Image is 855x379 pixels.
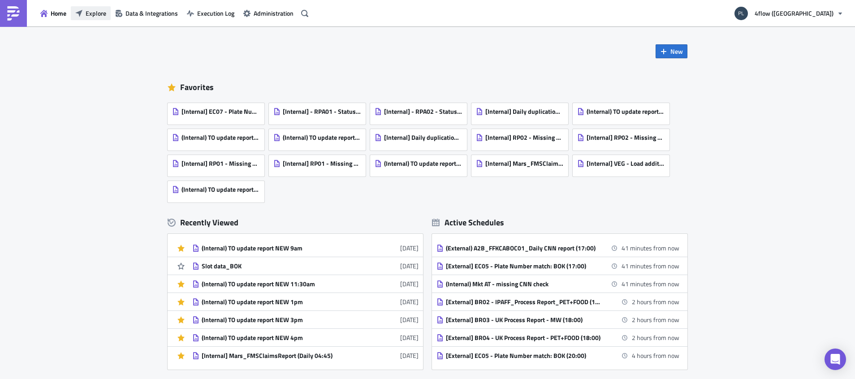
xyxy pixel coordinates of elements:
span: Data & Integrations [125,9,178,18]
span: (Internal) TO update report NEW 3pm [283,134,361,142]
a: [Internal] - RPA02 - Status setting - iTMS Input [370,99,471,125]
div: (Internal) TO update report NEW 4pm [202,334,358,342]
span: 4flow ([GEOGRAPHIC_DATA]) [755,9,833,18]
div: Slot data_BOK [202,262,358,270]
time: 2025-08-28T23:49:23Z [400,333,419,342]
time: 2025-09-23 17:00 [622,243,679,253]
div: [External] BR03 - UK Process Report - MW (18:00) [446,316,603,324]
span: New [670,47,683,56]
time: 2025-09-23 18:00 [632,333,679,342]
time: 2025-09-23 17:00 [622,261,679,271]
span: [Internal] RP02 - Missing Delivery - Status [485,134,563,142]
div: [Internal] Mars_FMSClaimsReport (Daily 04:45) [202,352,358,360]
div: [External] BR04 - UK Process Report - PET+FOOD (18:00) [446,334,603,342]
a: [Internal] Daily duplication check (15:30) [370,125,471,151]
time: 2025-09-03T08:04:13Z [400,243,419,253]
a: (Internal) TO update report NEW 1pm[DATE] [192,293,419,310]
button: Home [36,6,71,20]
a: [Internal] Mars_FMSClaimsReport (Daily 04:45)[DATE] [192,347,419,364]
span: [Internal] Daily duplication check (15:30) [384,134,462,142]
button: Explore [71,6,111,20]
a: [Internal] VEG - Load additional Information [573,151,674,177]
div: (Internal) TO update report NEW 3pm [202,316,358,324]
div: [External] BR02 - IPAFF_Process Report_PET+FOOD (18:00) [446,298,603,306]
span: [Internal] EC07 - Plate Number Character Restrictions [181,108,259,116]
a: (Internal) Mkt AT - missing CNN check41 minutes from now [436,275,679,293]
div: Favorites [168,81,687,94]
a: (Internal) TO update report NEW 11:30am[DATE] [192,275,419,293]
button: Administration [239,6,298,20]
div: Active Schedules [432,217,504,228]
time: 2025-08-27T14:28:32Z [400,351,419,360]
span: Home [51,9,66,18]
time: 2025-09-23 17:00 [622,279,679,289]
a: [External] BR04 - UK Process Report - PET+FOOD (18:00)2 hours from now [436,329,679,346]
a: (Internal) TO update report NEW 3pm [269,125,370,151]
div: [External] EC05 - Plate Number match: BOK (17:00) [446,262,603,270]
a: (Internal) TO update report NEW 3pm[DATE] [192,311,419,328]
div: (Internal) TO update report NEW 11:30am [202,280,358,288]
div: (Internal) TO update report NEW 9am [202,244,358,252]
span: [Internal] RP01 - Missing Pick-up - Status [283,159,361,168]
button: Execution Log [182,6,239,20]
div: (Internal) TO update report NEW 1pm [202,298,358,306]
a: (Internal) TO update report NEW 9am[DATE] [192,239,419,257]
span: [Internal] VEG - Load additional Information [587,159,665,168]
a: [Internal] RP02 - Missing Delivery - Status [471,125,573,151]
span: Execution Log [197,9,234,18]
a: (External) A2B_FFKCABOC01_Daily CNN report (17:00)41 minutes from now [436,239,679,257]
div: (External) A2B_FFKCABOC01_Daily CNN report (17:00) [446,244,603,252]
a: (Internal) TO update report NEW 1pm [168,125,269,151]
img: Avatar [734,6,749,21]
span: Explore [86,9,106,18]
time: 2025-08-28T23:51:04Z [400,279,419,289]
a: [External] BR03 - UK Process Report - MW (18:00)2 hours from now [436,311,679,328]
span: (Internal) TO update report NEW 1pm [181,134,259,142]
time: 2025-08-28T23:50:11Z [400,315,419,324]
a: [Internal] EC07 - Plate Number Character Restrictions [168,99,269,125]
span: [Internal] RP01 - Missing Pick-up - Loads [181,159,259,168]
a: [Internal] Mars_FMSClaimsReport (Daily 04:45) [471,151,573,177]
button: Data & Integrations [111,6,182,20]
div: Recently Viewed [168,216,423,229]
a: [External] EC05 - Plate Number match: BOK (17:00)41 minutes from now [436,257,679,275]
time: 2025-09-23 18:00 [632,297,679,306]
a: [Internal] RP01 - Missing Pick-up - Status [269,151,370,177]
span: [Internal] Mars_FMSClaimsReport (Daily 04:45) [485,159,563,168]
time: 2025-09-23 20:00 [632,351,679,360]
a: Slot data_BOK[DATE] [192,257,419,275]
div: (Internal) Mkt AT - missing CNN check [446,280,603,288]
a: [Internal] Daily duplication check (11:30) [471,99,573,125]
button: 4flow ([GEOGRAPHIC_DATA]) [729,4,848,23]
a: [External] BR02 - IPAFF_Process Report_PET+FOOD (18:00)2 hours from now [436,293,679,310]
div: Open Intercom Messenger [825,349,846,370]
time: 2025-08-29T09:56:25Z [400,261,419,271]
a: [Internal] RP02 - Missing Delivery - Loads [573,125,674,151]
time: 2025-09-23 18:00 [632,315,679,324]
span: [Internal] RP02 - Missing Delivery - Loads [587,134,665,142]
a: (Internal) TO update report NEW 4pm[DATE] [192,329,419,346]
a: (Internal) TO update report NEW 4pm [370,151,471,177]
a: [Internal] - RPA01 - Status setting - iTMS Input [269,99,370,125]
a: [Internal] RP01 - Missing Pick-up - Loads [168,151,269,177]
span: (Internal) TO update report NEW 4pm [384,159,462,168]
span: [Internal] Daily duplication check (11:30) [485,108,563,116]
span: (Internal) TO update report NEW 9am [181,185,259,194]
span: Administration [254,9,294,18]
span: [Internal] - RPA02 - Status setting - iTMS Input [384,108,462,116]
a: (Internal) TO update report NEW 9am [168,177,269,202]
div: [External] EC05 - Plate Number match: BOK (20:00) [446,352,603,360]
button: New [656,44,687,58]
span: [Internal] - RPA01 - Status setting - iTMS Input [283,108,361,116]
time: 2025-08-28T23:50:25Z [400,297,419,306]
img: PushMetrics [6,6,21,21]
a: [External] EC05 - Plate Number match: BOK (20:00)4 hours from now [436,347,679,364]
a: (Internal) TO update report NEW 11:30am [573,99,674,125]
span: (Internal) TO update report NEW 11:30am [587,108,665,116]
